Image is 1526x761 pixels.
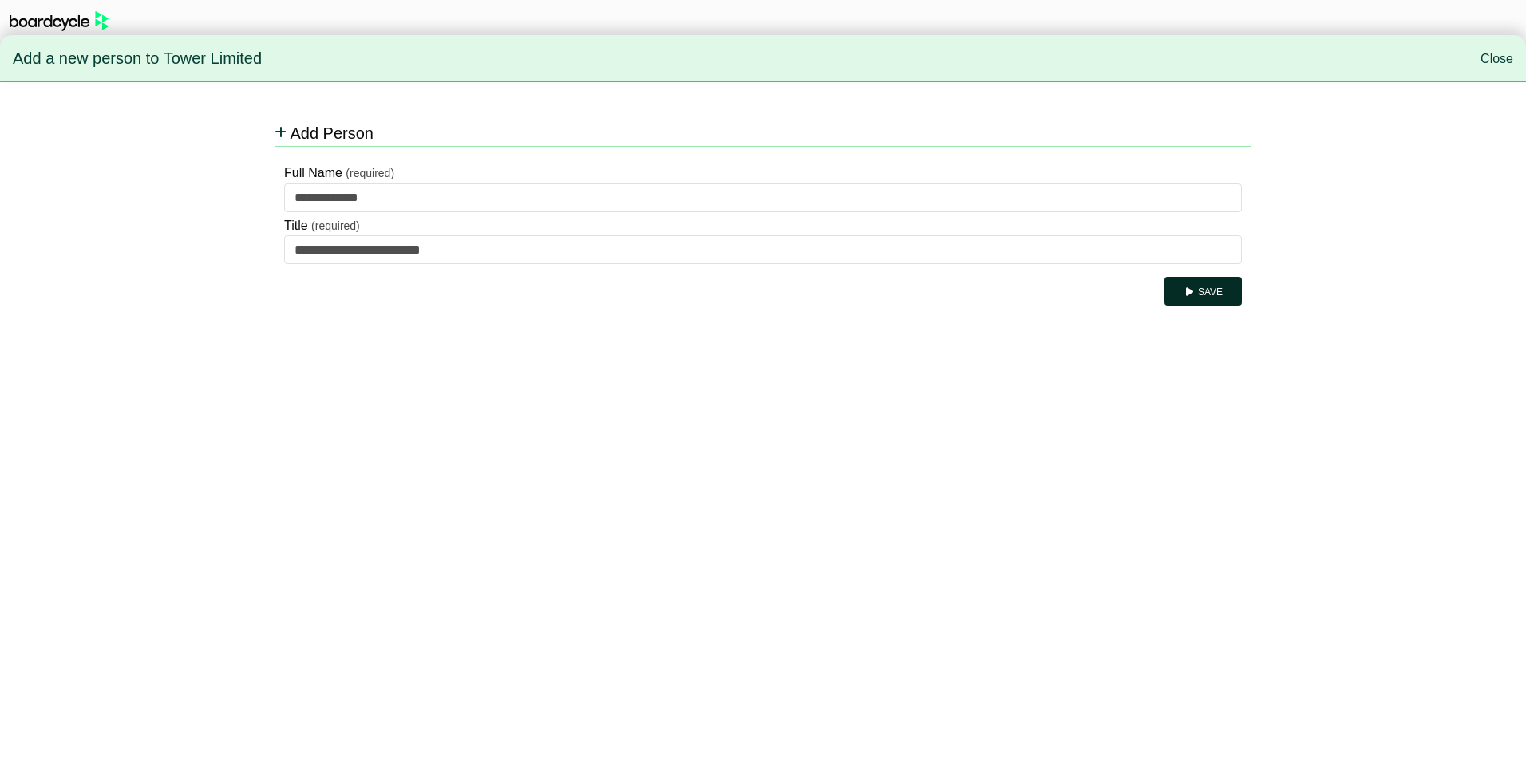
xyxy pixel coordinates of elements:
small: (required) [346,167,394,179]
a: Close [1481,52,1513,65]
label: Title [284,215,308,236]
img: BoardcycleBlackGreen-aaafeed430059cb809a45853b8cf6d952af9d84e6e89e1f1685b34bfd5cb7d64.svg [10,11,109,31]
label: Full Name [284,163,342,183]
button: Save [1164,277,1242,306]
span: Add Person [290,124,374,142]
span: Add a new person to Tower Limited [13,42,262,76]
small: (required) [311,219,360,232]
